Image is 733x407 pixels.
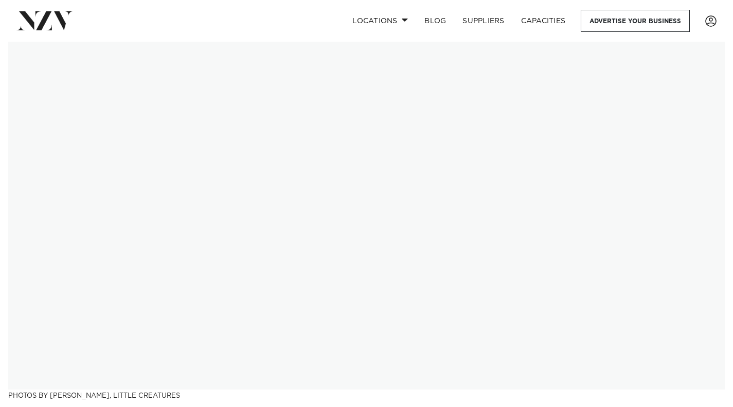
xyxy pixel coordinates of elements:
[16,11,73,30] img: nzv-logo.png
[344,10,416,32] a: Locations
[8,390,725,400] h3: Photos by [PERSON_NAME], Little Creatures
[513,10,574,32] a: Capacities
[454,10,512,32] a: SUPPLIERS
[581,10,690,32] a: Advertise your business
[416,10,454,32] a: BLOG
